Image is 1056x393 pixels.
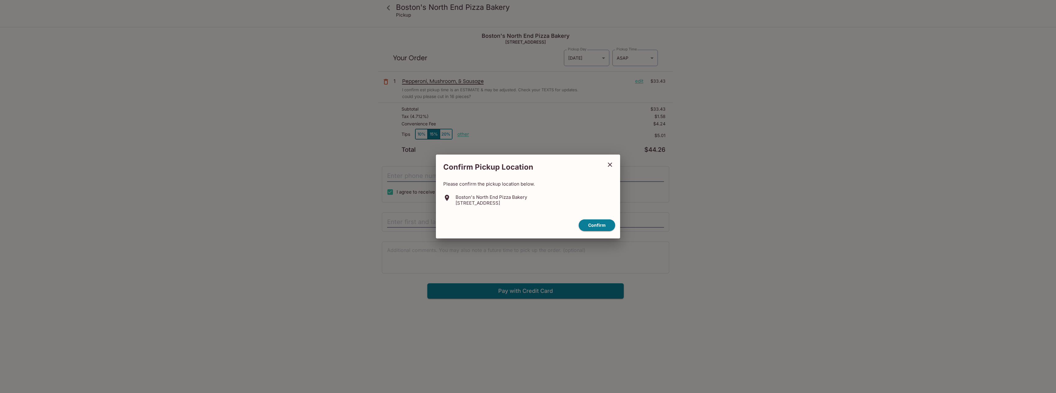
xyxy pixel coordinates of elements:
[436,159,602,175] h2: Confirm Pickup Location
[456,194,527,200] p: Boston's North End Pizza Bakery
[456,200,527,206] p: [STREET_ADDRESS]
[443,181,613,187] p: Please confirm the pickup location below.
[579,219,615,231] button: confirm
[602,157,618,172] button: close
